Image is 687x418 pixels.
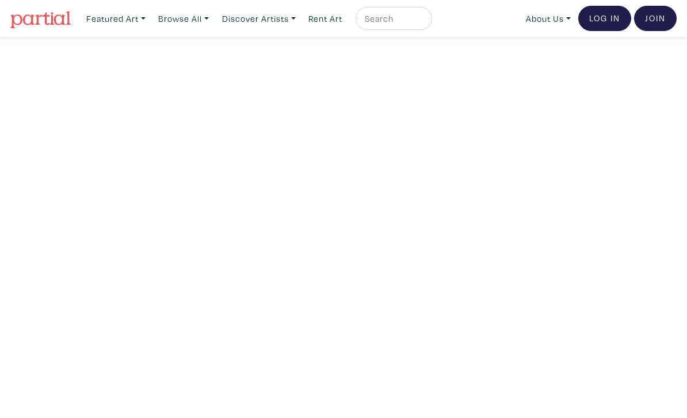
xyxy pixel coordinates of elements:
a: About Us [521,7,576,30]
a: Join [634,6,677,31]
a: Discover Artists [217,7,301,30]
input: Search [364,11,421,26]
a: Rent Art [303,7,348,30]
a: Log In [578,6,631,31]
a: Featured Art [81,7,151,30]
a: Browse All [153,7,214,30]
